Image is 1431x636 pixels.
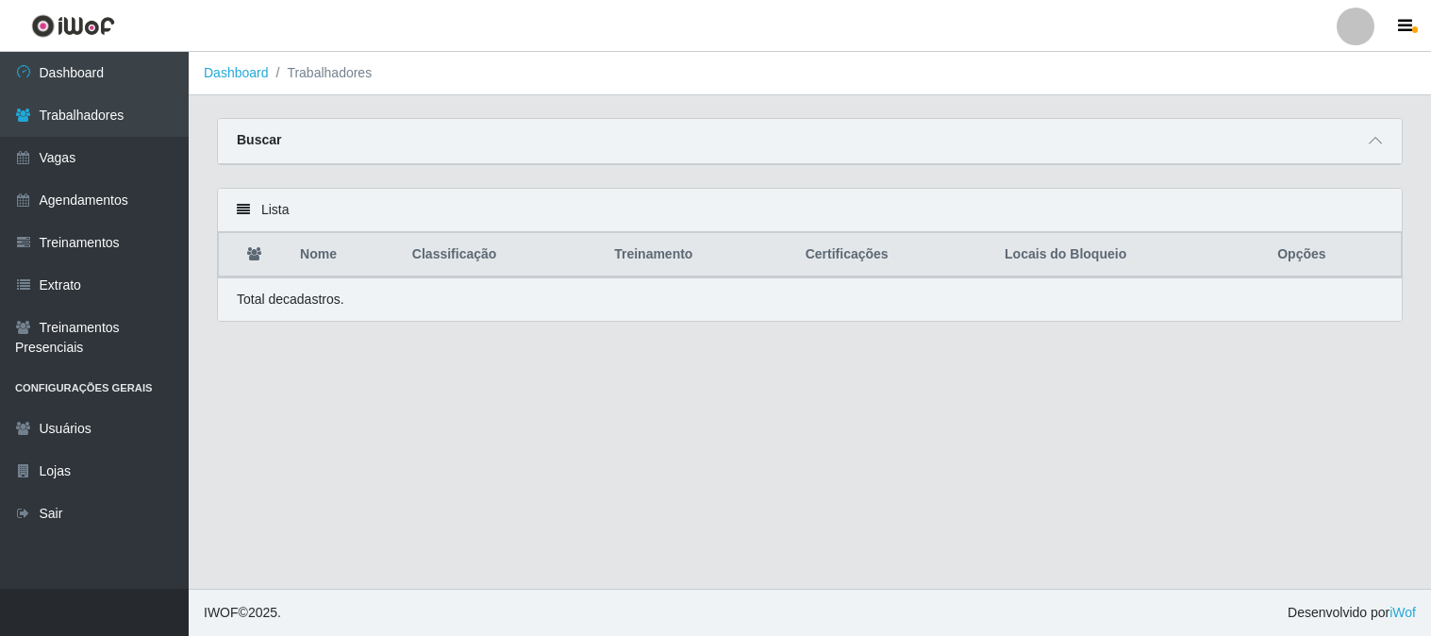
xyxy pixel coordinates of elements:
[794,233,993,277] th: Certificações
[204,603,281,623] span: © 2025 .
[289,233,401,277] th: Nome
[993,233,1266,277] th: Locais do Bloqueio
[31,14,115,38] img: CoreUI Logo
[204,65,269,80] a: Dashboard
[1389,605,1416,620] a: iWof
[237,132,281,147] strong: Buscar
[204,605,239,620] span: IWOF
[269,63,373,83] li: Trabalhadores
[189,52,1431,95] nav: breadcrumb
[603,233,794,277] th: Treinamento
[1288,603,1416,623] span: Desenvolvido por
[218,189,1402,232] div: Lista
[1266,233,1401,277] th: Opções
[237,290,344,310] p: Total de cadastros.
[401,233,603,277] th: Classificação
